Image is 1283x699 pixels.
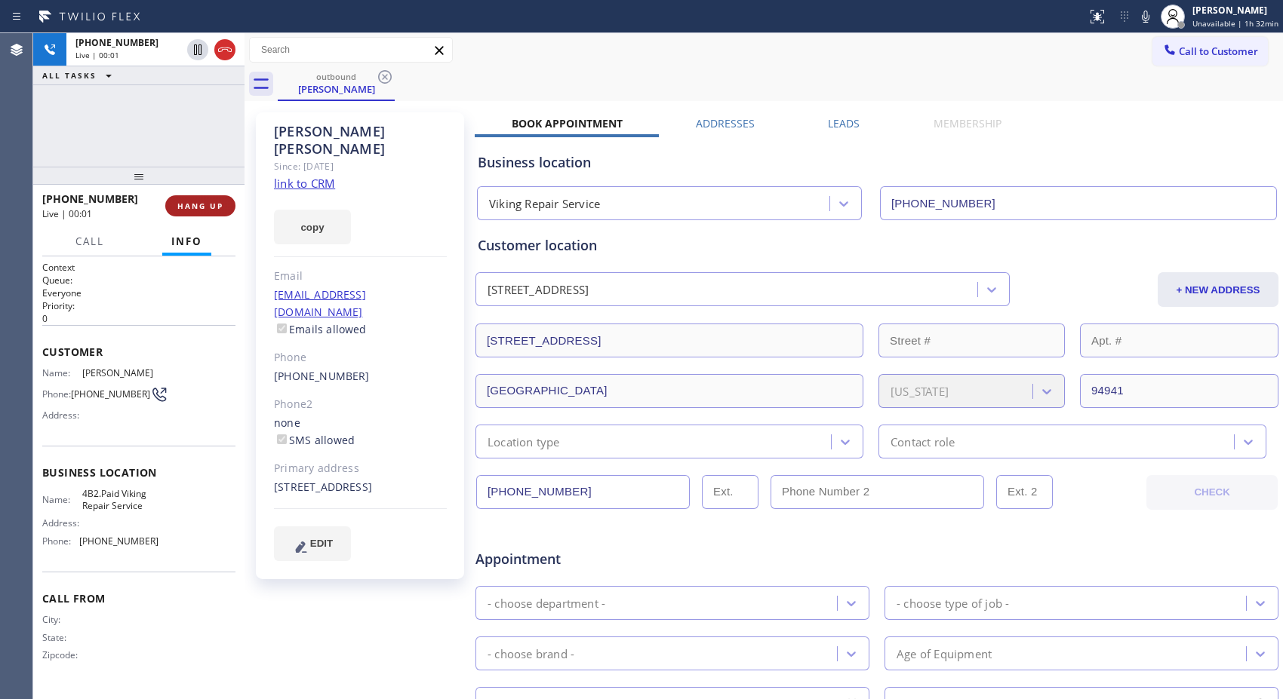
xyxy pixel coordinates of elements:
h2: Queue: [42,274,235,287]
input: Phone Number [880,186,1277,220]
span: [PHONE_NUMBER] [42,192,138,206]
p: 0 [42,312,235,325]
input: Address [475,323,863,357]
input: Emails allowed [277,323,287,333]
div: Location type [488,433,560,450]
input: City [475,374,863,408]
span: Phone: [42,535,79,547]
div: Since: [DATE] [274,158,447,175]
div: [PERSON_NAME] [1192,4,1278,17]
label: Addresses [696,116,755,130]
div: - choose department - [488,594,605,612]
span: [PHONE_NUMBER] [71,388,150,400]
div: Geoff Butler [279,67,393,100]
span: Unavailable | 1h 32min [1192,18,1278,29]
span: Info [171,235,202,248]
label: Leads [828,116,860,130]
span: Appointment [475,549,741,569]
span: Call [75,235,104,248]
div: Business location [478,152,1276,173]
input: Ext. 2 [996,475,1053,509]
label: SMS allowed [274,433,355,447]
span: Name: [42,367,82,379]
button: HANG UP [165,195,235,216]
button: + NEW ADDRESS [1158,272,1278,307]
span: Live | 00:01 [75,50,119,60]
div: [PERSON_NAME] [279,82,393,96]
button: CHECK [1146,475,1278,510]
button: Call to Customer [1152,37,1268,66]
button: EDIT [274,526,351,561]
p: Everyone [42,287,235,299]
input: ZIP [1080,374,1278,408]
div: - choose type of job - [897,594,1009,612]
div: Viking Repair Service [489,195,600,213]
div: none [274,415,447,449]
button: Info [162,227,211,256]
a: [EMAIL_ADDRESS][DOMAIN_NAME] [274,287,366,319]
button: ALL TASKS [33,66,127,84]
span: ALL TASKS [42,70,97,81]
span: [PHONE_NUMBER] [79,535,158,547]
div: [PERSON_NAME] [PERSON_NAME] [274,123,447,158]
span: [PERSON_NAME] [82,367,158,379]
label: Membership [934,116,1001,130]
span: [PHONE_NUMBER] [75,36,158,49]
span: Live | 00:01 [42,207,92,220]
span: Phone: [42,388,71,400]
div: - choose brand - [488,645,574,662]
span: Business location [42,465,235,480]
label: Emails allowed [274,322,367,336]
span: City: [42,614,82,625]
span: 4B2.Paid Viking Repair Service [82,488,158,511]
span: Address: [42,517,82,529]
h1: Context [42,261,235,274]
div: Age of Equipment [897,645,992,662]
div: outbound [279,71,393,82]
div: Contact role [891,433,955,450]
span: Call From [42,591,235,605]
div: Primary address [274,460,447,477]
div: Phone2 [274,396,447,413]
div: Customer location [478,235,1276,256]
button: Hold Customer [187,39,208,60]
div: [STREET_ADDRESS] [488,281,589,299]
button: Hang up [214,39,235,60]
div: Email [274,268,447,285]
span: State: [42,632,82,643]
input: Ext. [702,475,758,509]
span: Customer [42,345,235,359]
button: Call [66,227,113,256]
input: Apt. # [1080,323,1278,357]
button: copy [274,210,351,244]
a: link to CRM [274,176,335,191]
span: Zipcode: [42,649,82,661]
span: Address: [42,409,82,421]
input: Phone Number [476,475,690,509]
span: HANG UP [177,201,223,211]
button: Mute [1135,6,1156,27]
span: EDIT [310,538,333,549]
input: Phone Number 2 [771,475,984,509]
span: Name: [42,494,82,505]
a: [PHONE_NUMBER] [274,369,370,383]
input: Street # [878,323,1065,357]
span: Call to Customer [1179,44,1258,58]
div: [STREET_ADDRESS] [274,479,447,496]
div: Phone [274,349,447,366]
h2: Priority: [42,299,235,312]
input: SMS allowed [277,434,287,444]
input: Search [250,38,452,62]
label: Book Appointment [512,116,623,130]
